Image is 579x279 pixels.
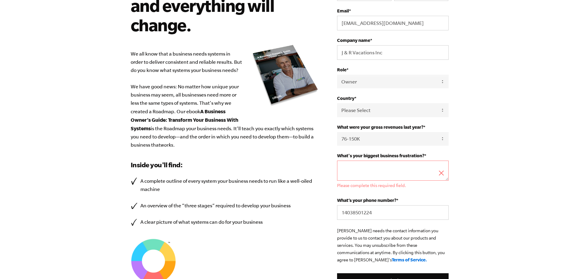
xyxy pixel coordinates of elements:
[337,124,423,130] span: What were your gross revenues last year?
[337,38,370,43] span: Company name
[549,250,579,279] iframe: Chat Widget
[337,183,448,188] label: Please complete this required field.
[131,218,319,226] li: A clear picture of what systems can do for your business
[252,44,319,107] img: new_roadmap_cover_093019
[337,8,349,13] span: Email
[131,108,238,131] b: A Business Owner’s Guide: Transform Your Business With Systems
[337,153,424,158] span: What's your biggest business frustration?
[131,177,319,193] li: A complete outline of every system your business needs to run like a well-oiled machine
[160,142,173,148] em: works
[392,257,427,262] a: Terms of Service.
[131,50,319,149] p: We all know that a business needs systems in order to deliver consistent and reliable results. Bu...
[337,227,448,264] p: [PERSON_NAME] needs the contact information you provide to us to contact you about our products a...
[131,160,319,170] h3: Inside you'll find:
[337,198,396,203] span: What’s your phone number?
[337,67,346,72] span: Role
[337,96,354,101] span: Country
[131,202,319,210] li: An overview of the “three stages” required to develop your business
